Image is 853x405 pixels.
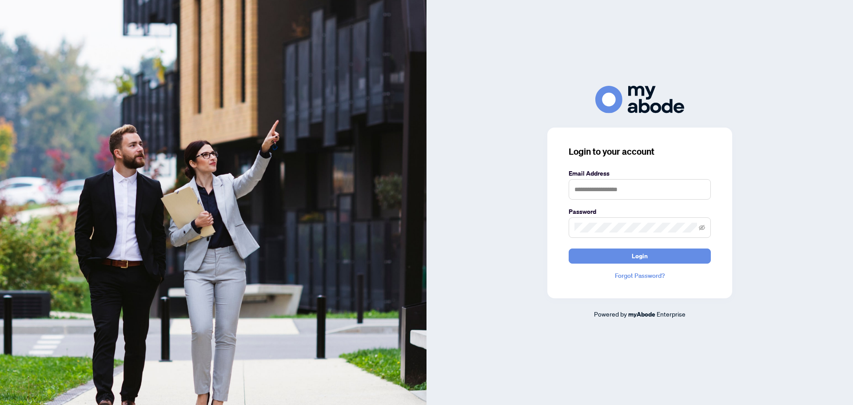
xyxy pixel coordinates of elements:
[569,168,711,178] label: Email Address
[569,145,711,158] h3: Login to your account
[699,225,705,231] span: eye-invisible
[569,249,711,264] button: Login
[628,309,655,319] a: myAbode
[632,249,648,263] span: Login
[595,86,684,113] img: ma-logo
[569,271,711,281] a: Forgot Password?
[594,310,627,318] span: Powered by
[657,310,686,318] span: Enterprise
[569,207,711,217] label: Password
